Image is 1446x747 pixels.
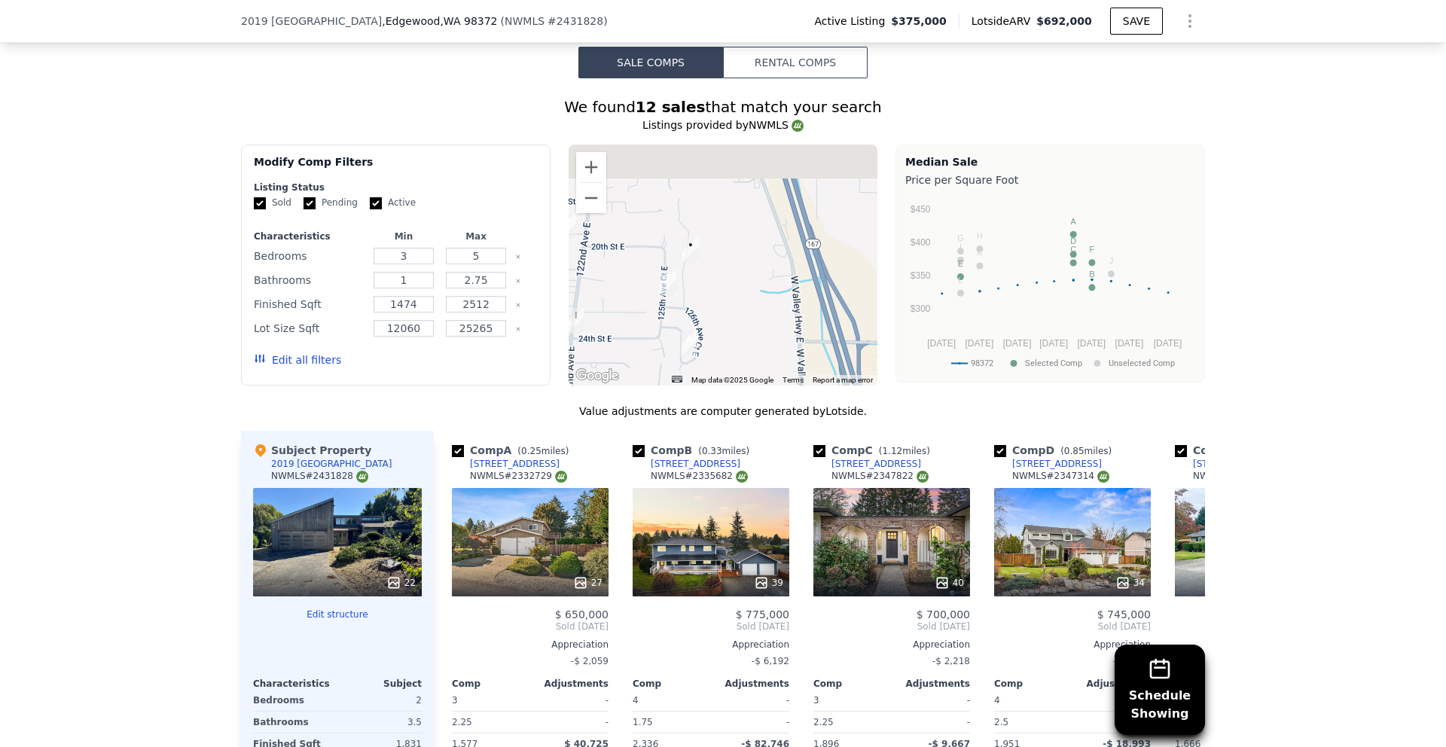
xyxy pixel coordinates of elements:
[1115,645,1205,735] button: ScheduleShowing
[651,458,740,470] div: [STREET_ADDRESS]
[905,191,1195,379] div: A chart.
[1175,620,1332,633] span: Sold [DATE]
[452,443,575,458] div: Comp A
[253,443,371,458] div: Subject Property
[560,215,576,240] div: 12112 19th Street Ct E
[660,270,676,296] div: 2205 125th Avenue Ct E
[736,608,789,620] span: $ 775,000
[254,181,538,194] div: Listing Status
[254,245,365,267] div: Bedrooms
[533,712,609,733] div: -
[681,331,697,357] div: 2426 126th Avenue Ct E
[452,639,609,651] div: Appreciation
[927,338,956,349] text: [DATE]
[576,152,606,182] button: Zoom in
[1175,6,1205,36] button: Show Options
[831,470,929,483] div: NWMLS # 2347822
[254,270,365,291] div: Bathrooms
[633,620,789,633] span: Sold [DATE]
[254,154,538,181] div: Modify Comp Filters
[1115,575,1145,590] div: 34
[555,608,609,620] span: $ 650,000
[452,620,609,633] span: Sold [DATE]
[254,197,266,209] input: Sold
[1113,656,1151,666] span: -$ 2,360
[633,639,789,651] div: Appreciation
[1036,15,1092,27] span: $692,000
[994,712,1069,733] div: 2.5
[1154,338,1182,349] text: [DATE]
[1175,458,1283,470] a: [STREET_ADDRESS]
[470,470,567,483] div: NWMLS # 2332729
[254,352,341,367] button: Edit all filters
[651,470,748,483] div: NWMLS # 2335682
[1075,712,1151,733] div: -
[452,678,530,690] div: Comp
[711,678,789,690] div: Adjustments
[440,15,497,27] span: , WA 98372
[271,458,392,470] div: 2019 [GEOGRAPHIC_DATA]
[271,470,368,483] div: NWMLS # 2431828
[633,695,639,706] span: 4
[972,14,1036,29] span: Lotside ARV
[370,197,416,209] label: Active
[515,326,521,332] button: Clear
[736,471,748,483] img: NWMLS Logo
[452,695,458,706] span: 3
[813,376,873,384] a: Report a map error
[1012,470,1109,483] div: NWMLS # 2347314
[994,458,1102,470] a: [STREET_ADDRESS]
[911,303,931,314] text: $300
[633,712,708,733] div: 1.75
[1193,470,1290,483] div: NWMLS # 2272519
[337,678,422,690] div: Subject
[633,458,740,470] a: [STREET_ADDRESS]
[1089,270,1094,279] text: B
[1109,358,1175,368] text: Unselected Comp
[1075,690,1151,711] div: -
[572,366,622,386] img: Google
[521,446,541,456] span: 0.25
[1025,358,1082,368] text: Selected Comp
[340,690,422,711] div: 2
[702,446,722,456] span: 0.33
[573,575,602,590] div: 27
[994,678,1072,690] div: Comp
[1090,245,1095,254] text: F
[1115,338,1144,349] text: [DATE]
[905,169,1195,191] div: Price per Square Foot
[304,197,316,209] input: Pending
[752,656,789,666] span: -$ 6,192
[1070,236,1076,245] text: D
[911,204,931,215] text: $450
[452,458,560,470] a: [STREET_ADDRESS]
[1193,458,1283,470] div: [STREET_ADDRESS]
[691,376,773,384] span: Map data ©2025 Google
[917,608,970,620] span: $ 700,000
[452,712,527,733] div: 2.25
[814,14,891,29] span: Active Listing
[340,712,422,733] div: 3.5
[501,14,608,29] div: ( )
[813,695,819,706] span: 3
[1097,608,1151,620] span: $ 745,000
[891,14,947,29] span: $375,000
[254,197,291,209] label: Sold
[571,656,609,666] span: -$ 2,059
[911,270,931,281] text: $350
[905,154,1195,169] div: Median Sale
[813,639,970,651] div: Appreciation
[253,678,337,690] div: Characteristics
[443,230,509,242] div: Max
[241,117,1205,133] div: Listings provided by NWMLS
[994,443,1118,458] div: Comp D
[1070,245,1076,254] text: C
[633,678,711,690] div: Comp
[831,458,921,470] div: [STREET_ADDRESS]
[241,14,382,29] span: 2019 [GEOGRAPHIC_DATA]
[254,294,365,315] div: Finished Sqft
[254,230,365,242] div: Characteristics
[382,14,497,29] span: , Edgewood
[723,47,868,78] button: Rental Comps
[813,620,970,633] span: Sold [DATE]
